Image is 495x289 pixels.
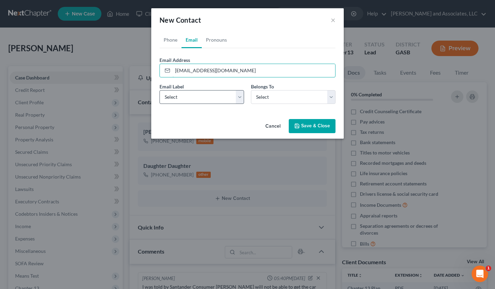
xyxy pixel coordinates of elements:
[173,64,335,77] input: Email Address
[472,266,488,282] iframe: Intercom live chat
[181,32,202,48] a: Email
[202,32,231,48] a: Pronouns
[159,83,184,90] label: Email Label
[159,32,181,48] a: Phone
[289,119,335,133] button: Save & Close
[159,16,201,24] span: New Contact
[251,84,274,89] span: Belongs To
[159,56,190,64] label: Email Address
[331,16,335,24] button: ×
[260,120,286,133] button: Cancel
[486,266,491,271] span: 1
